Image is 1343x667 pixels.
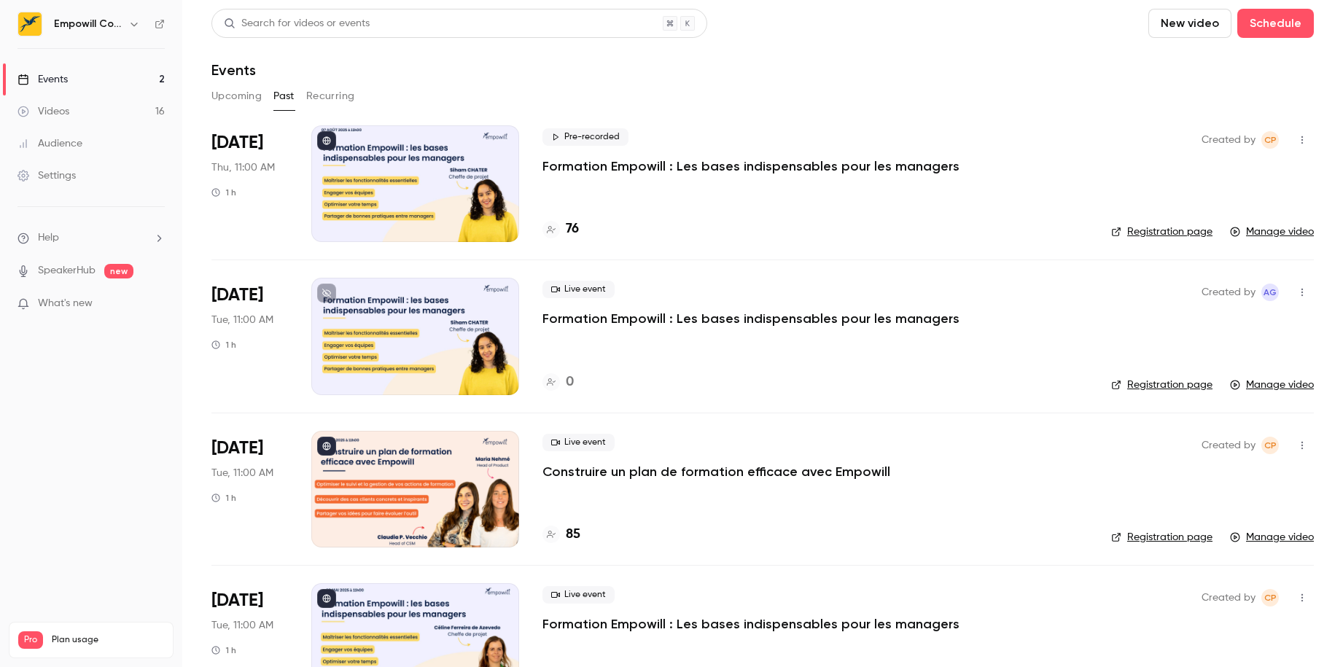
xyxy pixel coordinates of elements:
[38,296,93,311] span: What's new
[1202,131,1256,149] span: Created by
[211,589,263,612] span: [DATE]
[1237,9,1314,38] button: Schedule
[211,160,275,175] span: Thu, 11:00 AM
[211,131,263,155] span: [DATE]
[211,492,236,504] div: 1 h
[1230,530,1314,545] a: Manage video
[147,297,165,311] iframe: Noticeable Trigger
[211,125,288,242] div: Aug 7 Thu, 11:00 AM (Europe/Paris)
[542,586,615,604] span: Live event
[1261,589,1279,606] span: Claudia Pede Vecchio
[1148,9,1231,38] button: New video
[211,618,273,633] span: Tue, 11:00 AM
[306,85,355,108] button: Recurring
[211,644,236,656] div: 1 h
[1261,131,1279,149] span: Claudia Pede Vecchio
[211,85,262,108] button: Upcoming
[211,61,256,79] h1: Events
[211,187,236,198] div: 1 h
[1264,589,1277,606] span: CP
[1264,284,1277,301] span: AG
[18,12,42,36] img: Empowill Community
[211,437,263,460] span: [DATE]
[211,278,288,394] div: Jun 24 Tue, 11:00 AM (Europe/Paris)
[224,16,370,31] div: Search for videos or events
[542,310,959,327] a: Formation Empowill : Les bases indispensables pour les managers
[542,434,615,451] span: Live event
[542,463,890,480] a: Construire un plan de formation efficace avec Empowill
[1111,378,1212,392] a: Registration page
[211,339,236,351] div: 1 h
[542,615,959,633] a: Formation Empowill : Les bases indispensables pour les managers
[1264,437,1277,454] span: CP
[211,466,273,480] span: Tue, 11:00 AM
[1202,437,1256,454] span: Created by
[1261,437,1279,454] span: Claudia Pede Vecchio
[17,72,68,87] div: Events
[542,219,579,239] a: 76
[542,128,628,146] span: Pre-recorded
[542,281,615,298] span: Live event
[38,230,59,246] span: Help
[38,263,96,278] a: SpeakerHub
[211,313,273,327] span: Tue, 11:00 AM
[542,157,959,175] a: Formation Empowill : Les bases indispensables pour les managers
[542,525,580,545] a: 85
[52,634,164,646] span: Plan usage
[273,85,295,108] button: Past
[1230,225,1314,239] a: Manage video
[1111,225,1212,239] a: Registration page
[17,136,82,151] div: Audience
[18,631,43,649] span: Pro
[211,284,263,307] span: [DATE]
[17,104,69,119] div: Videos
[1261,284,1279,301] span: Adèle Gilbert
[17,168,76,183] div: Settings
[1202,589,1256,606] span: Created by
[1230,378,1314,392] a: Manage video
[1111,530,1212,545] a: Registration page
[211,431,288,547] div: Jun 3 Tue, 11:00 AM (Europe/Paris)
[54,17,122,31] h6: Empowill Community
[1202,284,1256,301] span: Created by
[566,219,579,239] h4: 76
[566,525,580,545] h4: 85
[104,264,133,278] span: new
[1264,131,1277,149] span: CP
[17,230,165,246] li: help-dropdown-opener
[542,372,574,392] a: 0
[566,372,574,392] h4: 0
